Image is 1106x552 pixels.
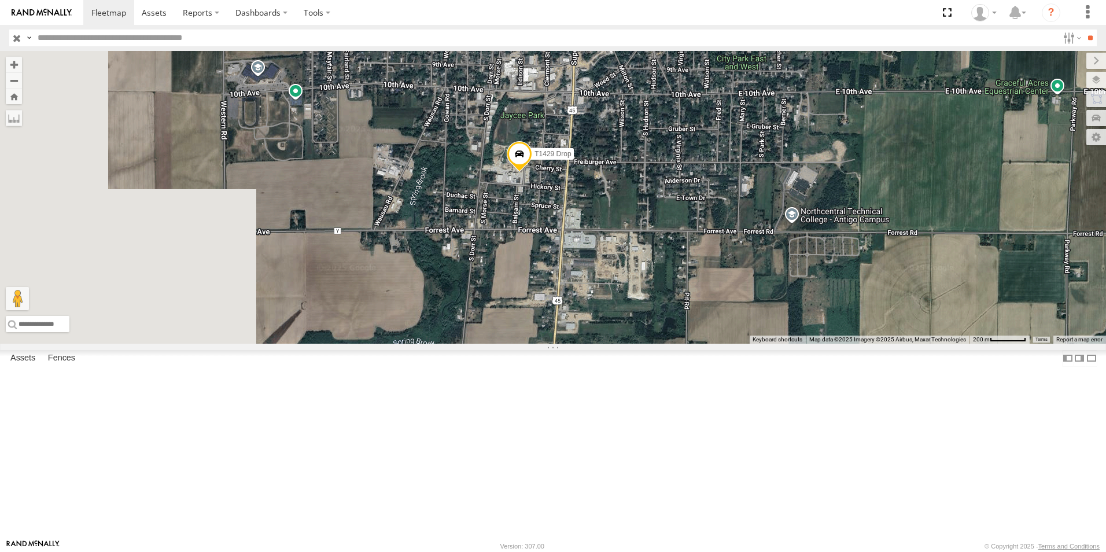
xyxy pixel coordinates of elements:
label: Fences [42,350,81,366]
div: Version: 307.00 [500,543,544,550]
span: Map data ©2025 Imagery ©2025 Airbus, Maxar Technologies [809,336,966,343]
a: Visit our Website [6,540,60,552]
label: Measure [6,110,22,126]
button: Map Scale: 200 m per 59 pixels [969,336,1030,344]
div: Jay Hammerstrom [967,4,1001,21]
a: Terms (opens in new tab) [1035,337,1048,342]
button: Drag Pegman onto the map to open Street View [6,287,29,310]
span: 200 m [973,336,990,343]
label: Search Filter Options [1059,30,1083,46]
label: Assets [5,350,41,366]
label: Dock Summary Table to the Left [1062,350,1074,367]
a: Report a map error [1056,336,1103,343]
img: rand-logo.svg [12,9,72,17]
label: Hide Summary Table [1086,350,1097,367]
div: © Copyright 2025 - [985,543,1100,550]
a: Terms and Conditions [1038,543,1100,550]
span: T1429 Drop [534,150,571,158]
button: Zoom in [6,57,22,72]
label: Search Query [24,30,34,46]
button: Zoom out [6,72,22,89]
button: Keyboard shortcuts [753,336,802,344]
i: ? [1042,3,1060,22]
button: Zoom Home [6,89,22,104]
label: Dock Summary Table to the Right [1074,350,1085,367]
label: Map Settings [1086,129,1106,145]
